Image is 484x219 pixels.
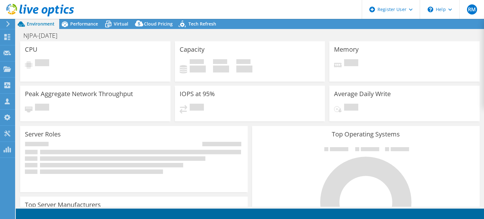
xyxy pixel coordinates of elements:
span: Cloud Pricing [144,21,173,27]
span: Performance [70,21,98,27]
h3: Capacity [180,46,205,53]
span: Tech Refresh [188,21,216,27]
span: Pending [35,104,49,112]
span: Environment [27,21,55,27]
h3: Peak Aggregate Network Throughput [25,90,133,97]
h1: NJPA-[DATE] [20,32,67,39]
span: Total [236,59,251,66]
h3: CPU [25,46,37,53]
span: Pending [35,59,49,68]
h4: 0 GiB [190,66,206,72]
span: Pending [344,104,358,112]
h4: 0 GiB [213,66,229,72]
h3: IOPS at 95% [180,90,215,97]
h3: Top Operating Systems [257,131,475,138]
h4: 0 GiB [236,66,252,72]
span: RM [467,4,477,14]
span: Used [190,59,204,66]
span: Free [213,59,227,66]
h3: Memory [334,46,359,53]
span: Pending [344,59,358,68]
svg: \n [428,7,433,12]
span: Virtual [114,21,128,27]
h3: Top Server Manufacturers [25,201,101,208]
h3: Average Daily Write [334,90,391,97]
h3: Server Roles [25,131,61,138]
span: Pending [190,104,204,112]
